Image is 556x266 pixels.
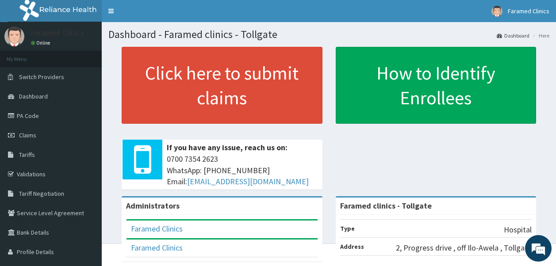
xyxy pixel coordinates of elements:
li: Here [530,32,549,39]
img: User Image [491,6,502,17]
span: 0700 7354 2623 WhatsApp: [PHONE_NUMBER] Email: [167,153,318,187]
span: Faramed Clinics [508,7,549,15]
span: Dashboard [19,92,48,100]
p: Hospital [504,224,532,236]
a: Dashboard [497,32,529,39]
a: Faramed Clinics [131,224,183,234]
b: Administrators [126,201,180,211]
span: Tariffs [19,151,35,159]
p: 2, Progress drive , off Ilo-Awela , Tollgate [396,242,532,254]
b: Type [340,224,355,232]
a: Click here to submit claims [122,47,322,124]
a: Online [31,40,52,46]
b: If you have any issue, reach us on: [167,142,288,152]
p: Faramed Clinics [31,29,84,37]
b: Address [340,243,364,251]
h1: Dashboard - Faramed clinics - Tollgate [108,29,549,40]
span: Tariff Negotiation [19,190,64,198]
a: [EMAIL_ADDRESS][DOMAIN_NAME] [187,176,309,186]
a: How to Identify Enrollees [336,47,537,124]
strong: Faramed clinics - Tollgate [340,201,432,211]
img: User Image [4,27,24,46]
span: Switch Providers [19,73,64,81]
a: Faramed Clinics [131,243,183,253]
span: Claims [19,131,36,139]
